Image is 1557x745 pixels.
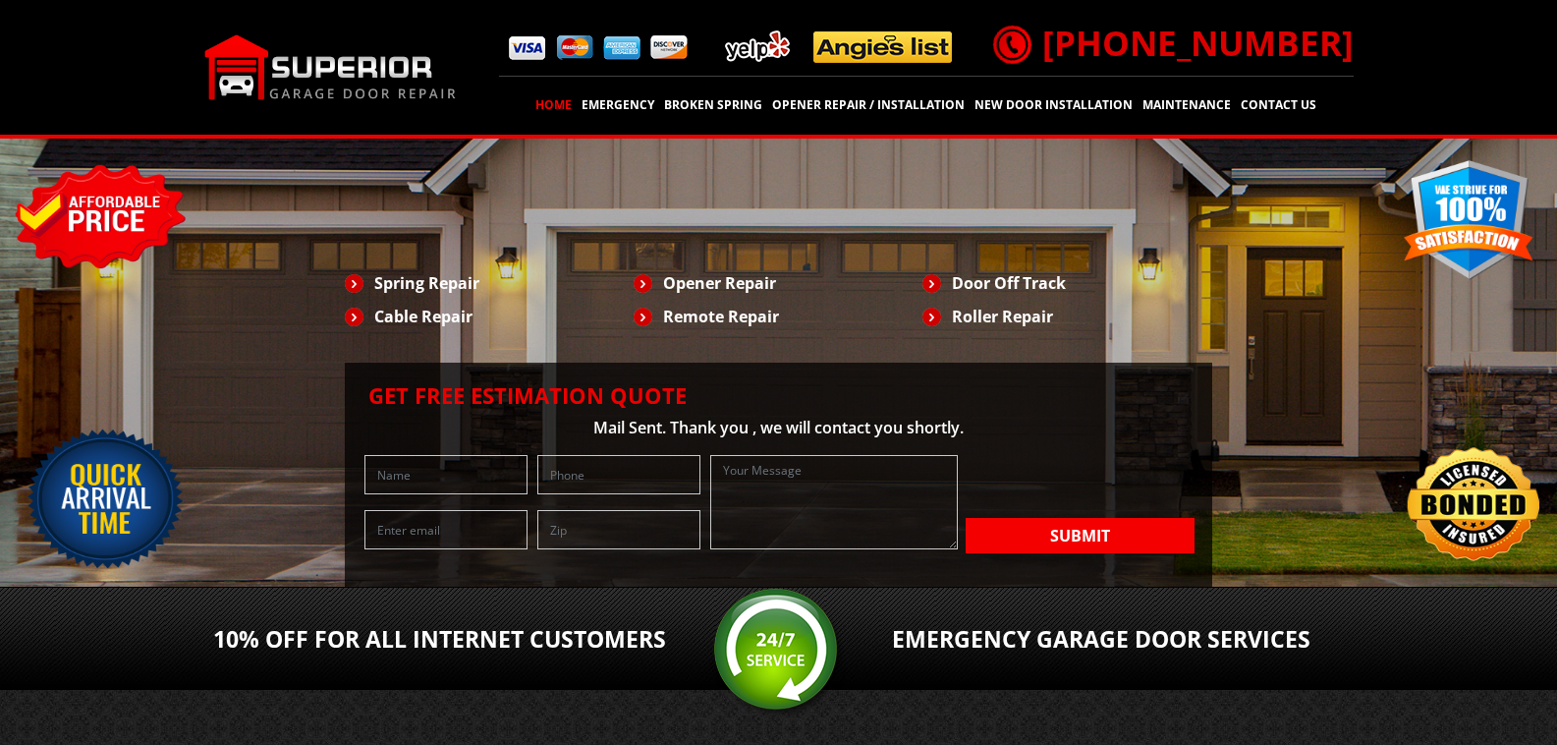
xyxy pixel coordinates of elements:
li: Roller Repair [922,300,1211,333]
input: Enter email [364,510,528,549]
img: pay1.png [509,36,546,60]
a: Opener Repair / installation [769,91,968,119]
a: Maintenance [1140,91,1234,119]
img: Superior.png [204,34,457,100]
h2: Get Free Estimation Quote [355,382,1203,408]
h2: Emergency Garage Door services [892,626,1354,654]
a: Broken Spring [661,91,765,119]
input: Name [364,455,528,494]
a: Contact Us [1238,91,1319,119]
img: pay4.png [650,35,688,60]
iframe: reCAPTCHA [966,455,1196,514]
h2: 10% OFF For All Internet Customers [204,626,666,654]
img: add.png [717,23,961,71]
li: Spring Repair [345,266,634,300]
li: Door Off Track [922,266,1211,300]
a: New door installation [972,91,1136,119]
img: pay2.png [556,35,593,60]
a: Home [532,91,575,119]
button: Submit [966,518,1195,553]
a: [PHONE_NUMBER] [993,20,1354,66]
li: Remote Repair [634,300,922,333]
li: Cable Repair [345,300,634,333]
img: pay3.png [603,36,640,60]
span: Mail Sent. Thank you , we will contact you shortly. [593,417,964,438]
img: srv.png [711,587,846,721]
li: Opener Repair [634,266,922,300]
a: Emergency [579,91,657,119]
input: Zip [537,510,700,549]
img: call.png [987,20,1036,69]
input: Phone [537,455,700,494]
